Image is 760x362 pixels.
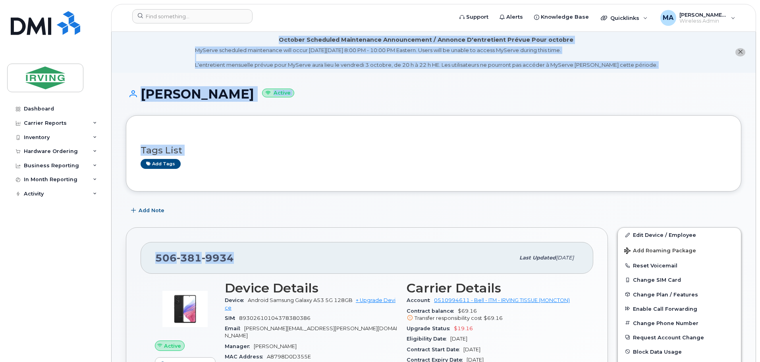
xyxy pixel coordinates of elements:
span: $69.16 [407,308,579,322]
span: Contract Start Date [407,347,463,352]
span: Last updated [519,255,556,261]
span: 89302610104378380386 [239,315,311,321]
span: [DATE] [450,336,467,342]
span: Change Plan / Features [633,291,698,297]
button: Reset Voicemail [618,258,741,273]
button: close notification [735,48,745,56]
button: Add Roaming Package [618,242,741,258]
span: MAC Address [225,354,267,360]
span: Contract balance [407,308,458,314]
a: + Upgrade Device [225,297,395,310]
span: 506 [155,252,234,264]
span: 9934 [202,252,234,264]
button: Request Account Change [618,330,741,345]
span: [PERSON_NAME][EMAIL_ADDRESS][PERSON_NAME][DOMAIN_NAME] [225,325,397,339]
button: Add Note [126,203,171,218]
button: Change Plan / Features [618,287,741,302]
span: $19.16 [454,325,473,331]
a: 0510994611 - Bell - ITM - IRVING TISSUE (MONCTON) [434,297,570,303]
a: Edit Device / Employee [618,228,741,242]
span: Add Roaming Package [624,248,696,255]
h3: Device Details [225,281,397,295]
span: Add Note [139,207,164,214]
a: Add tags [141,159,181,169]
span: SIM [225,315,239,321]
div: October Scheduled Maintenance Announcement / Annonce D'entretient Prévue Pour octobre [279,36,573,44]
span: Android Samsung Galaxy A53 5G 128GB [248,297,353,303]
div: MyServe scheduled maintenance will occur [DATE][DATE] 8:00 PM - 10:00 PM Eastern. Users will be u... [195,46,658,69]
span: Transfer responsibility cost [415,315,482,321]
h3: Tags List [141,145,727,155]
h3: Carrier Details [407,281,579,295]
button: Change SIM Card [618,273,741,287]
span: Email [225,325,244,331]
button: Block Data Usage [618,345,741,359]
span: [DATE] [463,347,480,352]
small: Active [262,89,294,98]
span: A8798D0D355E [267,354,311,360]
span: Manager [225,343,254,349]
span: $69.16 [484,315,503,321]
span: Enable Call Forwarding [633,306,697,312]
h1: [PERSON_NAME] [126,87,741,101]
button: Change Phone Number [618,316,741,330]
span: 381 [177,252,202,264]
span: Device [225,297,248,303]
span: Eligibility Date [407,336,450,342]
span: Account [407,297,434,303]
span: [DATE] [556,255,574,261]
img: image20231002-3703462-kjv75p.jpeg [161,285,209,333]
span: Active [164,342,181,350]
button: Enable Call Forwarding [618,302,741,316]
span: [PERSON_NAME] [254,343,297,349]
span: Upgrade Status [407,325,454,331]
